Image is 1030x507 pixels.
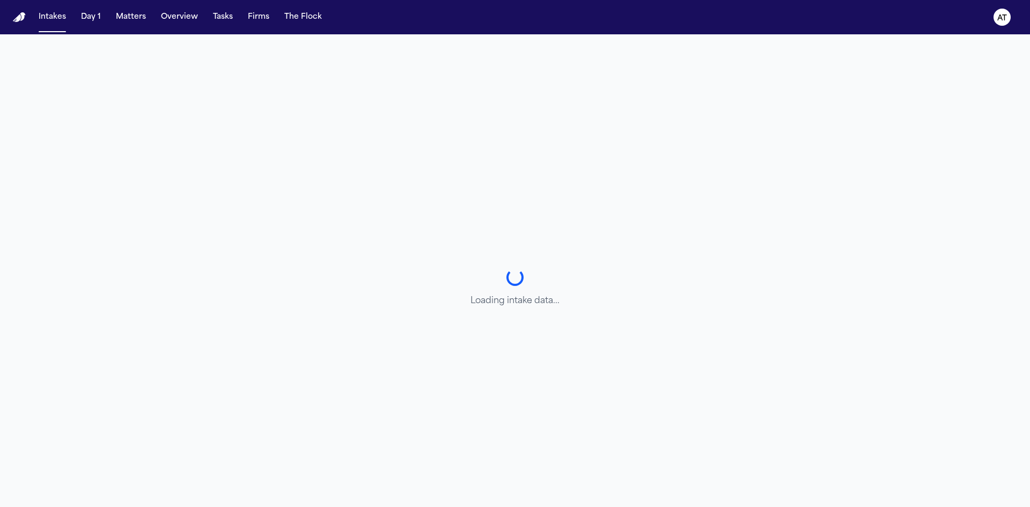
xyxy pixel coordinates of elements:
a: Home [13,12,26,23]
button: Overview [157,8,202,27]
button: Intakes [34,8,70,27]
p: Loading intake data... [470,295,560,307]
button: Day 1 [77,8,105,27]
button: Matters [112,8,150,27]
img: Finch Logo [13,12,26,23]
text: AT [997,14,1007,22]
button: Tasks [209,8,237,27]
button: The Flock [280,8,326,27]
button: Firms [244,8,274,27]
